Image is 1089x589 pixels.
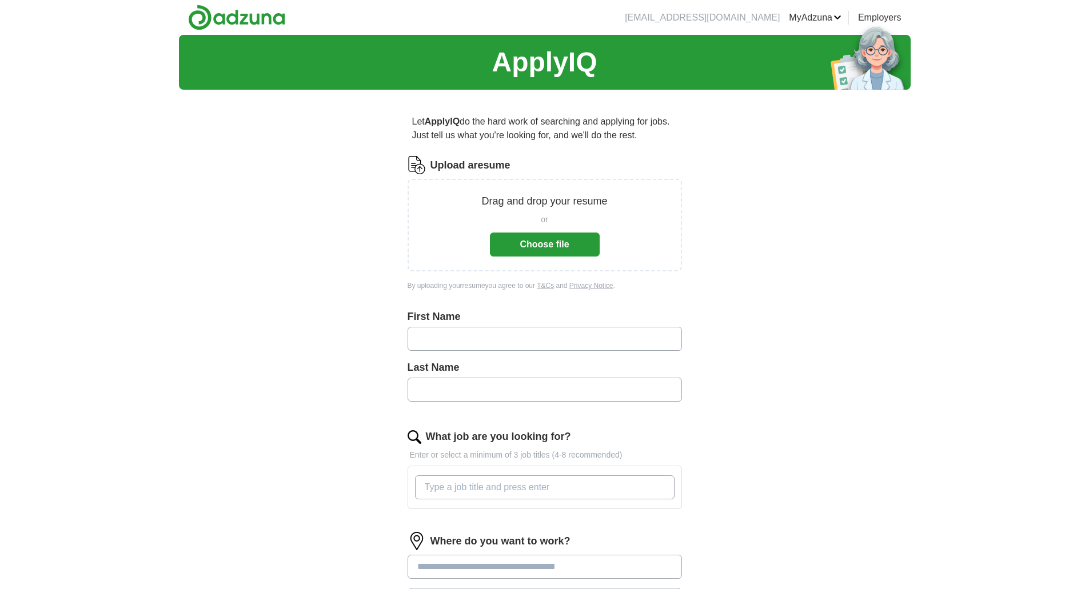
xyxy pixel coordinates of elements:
label: Last Name [408,360,682,375]
label: Upload a resume [430,158,510,173]
h1: ApplyIQ [492,42,597,83]
img: Adzuna logo [188,5,285,30]
li: [EMAIL_ADDRESS][DOMAIN_NAME] [625,11,780,25]
p: Let do the hard work of searching and applying for jobs. Just tell us what you're looking for, an... [408,110,682,147]
label: What job are you looking for? [426,429,571,444]
label: First Name [408,309,682,324]
p: Drag and drop your resume [481,194,607,209]
strong: ApplyIQ [425,117,460,126]
a: Employers [858,11,901,25]
p: Enter or select a minimum of 3 job titles (4-8 recommended) [408,449,682,461]
a: Privacy Notice [569,282,613,290]
span: or [541,214,548,226]
label: Where do you want to work? [430,534,571,549]
input: Type a job title and press enter [415,475,675,499]
a: T&Cs [537,282,554,290]
img: search.png [408,430,421,444]
a: MyAdzuna [789,11,841,25]
img: CV Icon [408,156,426,174]
button: Choose file [490,233,600,257]
div: By uploading your resume you agree to our and . [408,281,682,291]
img: location.png [408,532,426,550]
